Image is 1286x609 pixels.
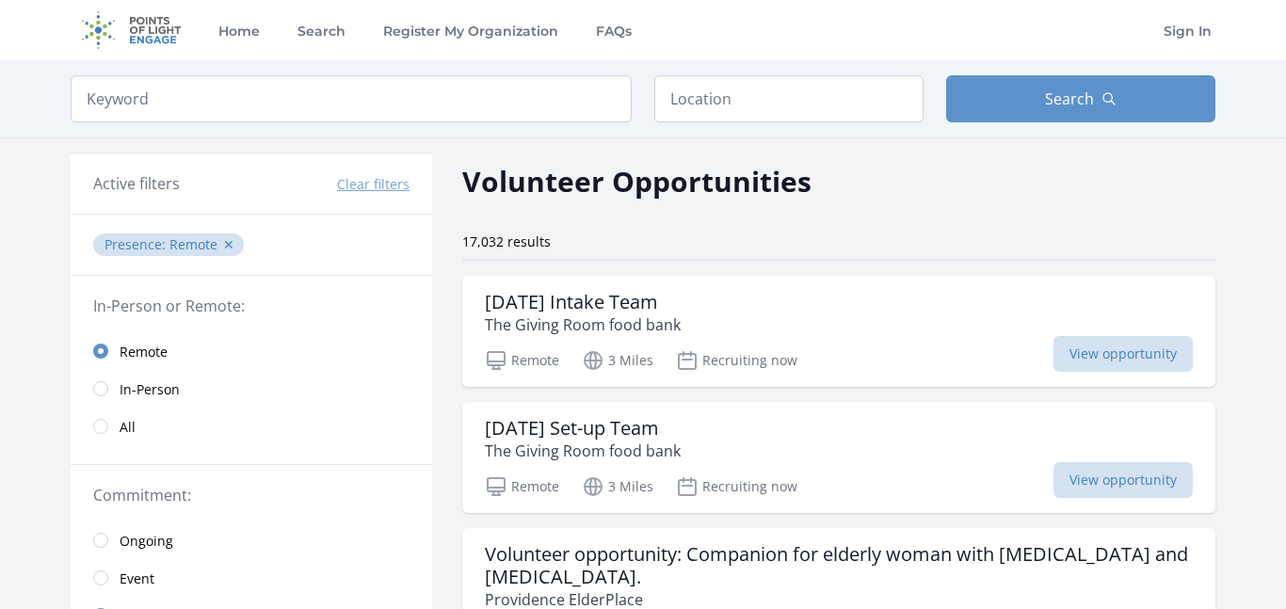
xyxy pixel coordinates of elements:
span: Event [120,569,154,588]
a: All [71,408,432,445]
p: Remote [485,349,559,372]
a: Remote [71,332,432,370]
button: Search [946,75,1215,122]
span: Ongoing [120,532,173,551]
button: Clear filters [337,175,410,194]
a: [DATE] Intake Team The Giving Room food bank Remote 3 Miles Recruiting now View opportunity [462,276,1215,387]
span: View opportunity [1053,462,1193,498]
a: Ongoing [71,521,432,559]
legend: Commitment: [93,484,410,506]
p: Recruiting now [676,349,797,372]
p: Remote [485,475,559,498]
h3: Volunteer opportunity: Companion for elderly woman with [MEDICAL_DATA] and [MEDICAL_DATA]. [485,543,1193,588]
span: Search [1045,88,1094,110]
h3: [DATE] Set-up Team [485,417,681,440]
input: Location [654,75,924,122]
p: 3 Miles [582,475,653,498]
a: [DATE] Set-up Team The Giving Room food bank Remote 3 Miles Recruiting now View opportunity [462,402,1215,513]
span: All [120,418,136,437]
p: Recruiting now [676,475,797,498]
h3: Active filters [93,172,180,195]
input: Keyword [71,75,632,122]
legend: In-Person or Remote: [93,295,410,317]
span: 17,032 results [462,232,551,250]
span: Presence : [104,235,169,253]
span: In-Person [120,380,180,399]
span: View opportunity [1053,336,1193,372]
p: The Giving Room food bank [485,440,681,462]
a: In-Person [71,370,432,408]
span: Remote [120,343,168,361]
button: ✕ [223,235,234,254]
h2: Volunteer Opportunities [462,160,812,202]
span: Remote [169,235,217,253]
a: Event [71,559,432,597]
p: The Giving Room food bank [485,313,681,336]
p: 3 Miles [582,349,653,372]
h3: [DATE] Intake Team [485,291,681,313]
